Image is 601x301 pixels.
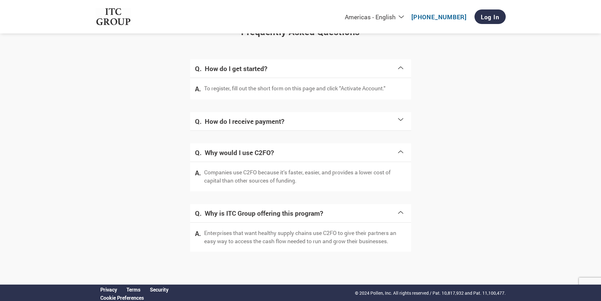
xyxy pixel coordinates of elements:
[355,290,506,296] p: © 2024 Pollen, Inc. All rights reserved / Pat. 10,817,932 and Pat. 11,100,477.
[474,9,506,24] a: Log In
[204,229,406,246] p: Enterprises that want healthy supply chains use C2FO to give their partners an easy way to access...
[205,64,397,73] h4: How do I get started?
[96,294,173,301] div: Open Cookie Preferences Modal
[205,117,397,126] h4: How do I receive payment?
[100,294,144,301] a: Cookie Preferences, opens a dedicated popup modal window
[205,148,397,157] h4: Why would I use C2FO?
[127,286,140,293] a: Terms
[411,13,467,21] a: [PHONE_NUMBER]
[96,8,132,26] img: ITC Group
[100,286,117,293] a: Privacy
[205,209,397,218] h4: Why is ITC Group offering this program?
[204,168,406,185] p: Companies use C2FO because it’s faster, easier, and provides a lower cost of capital than other s...
[150,286,168,293] a: Security
[204,84,386,93] p: To register, fill out the short form on this page and click "Activate Account."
